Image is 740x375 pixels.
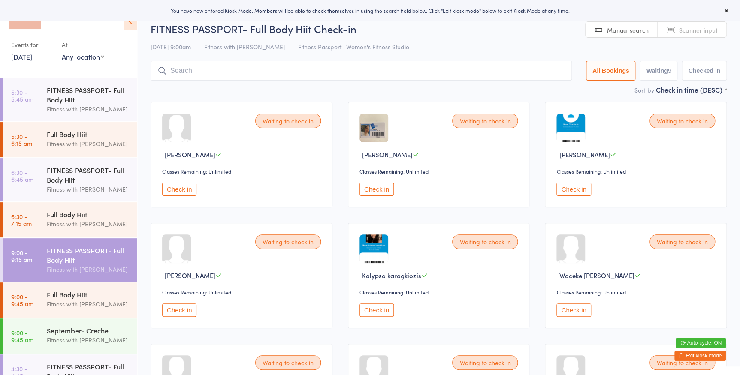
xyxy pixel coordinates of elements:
[676,338,726,348] button: Auto-cycle: ON
[649,355,715,370] div: Waiting to check in
[452,234,518,249] div: Waiting to check in
[3,78,137,121] a: 5:30 -5:45 amFITNESS PASSPORT- Full Body HiitFitness with [PERSON_NAME]
[359,234,388,263] img: image1742283424.png
[11,213,32,227] time: 6:30 - 7:15 am
[682,61,727,81] button: Checked in
[47,139,130,149] div: Fitness with [PERSON_NAME]
[47,246,130,264] div: FITNESS PASSPORT- Full Body Hiit
[556,303,591,317] button: Check in
[162,303,196,317] button: Check in
[47,104,130,114] div: Fitness with [PERSON_NAME]
[162,288,323,296] div: Classes Remaining: Unlimited
[359,168,521,175] div: Classes Remaining: Unlimited
[607,26,649,34] span: Manual search
[674,351,726,361] button: Exit kiosk mode
[47,165,130,184] div: FITNESS PASSPORT- Full Body Hiit
[47,184,130,194] div: Fitness with [PERSON_NAME]
[3,202,137,237] a: 6:30 -7:15 amFull Body HiitFitness with [PERSON_NAME]
[649,114,715,128] div: Waiting to check in
[11,293,33,307] time: 9:00 - 9:45 am
[640,61,677,81] button: Waiting9
[151,21,727,36] h2: FITNESS PASSPORT- Full Body Hiit Check-in
[11,169,33,183] time: 6:30 - 6:45 am
[47,299,130,309] div: Fitness with [PERSON_NAME]
[11,133,32,147] time: 5:30 - 6:15 am
[298,42,409,51] span: Fitness Passport- Women's Fitness Studio
[3,122,137,157] a: 5:30 -6:15 amFull Body HiitFitness with [PERSON_NAME]
[47,129,130,139] div: Full Body Hiit
[11,52,32,61] a: [DATE]
[47,210,130,219] div: Full Body Hiit
[3,282,137,318] a: 9:00 -9:45 amFull Body HiitFitness with [PERSON_NAME]
[162,168,323,175] div: Classes Remaining: Unlimited
[62,52,104,61] div: Any location
[11,329,33,343] time: 9:00 - 9:45 am
[151,42,191,51] span: [DATE] 9:00am
[556,288,718,296] div: Classes Remaining: Unlimited
[47,264,130,274] div: Fitness with [PERSON_NAME]
[359,183,394,196] button: Check in
[362,150,413,159] span: [PERSON_NAME]
[47,219,130,229] div: Fitness with [PERSON_NAME]
[255,355,321,370] div: Waiting to check in
[11,249,32,263] time: 9:00 - 9:15 am
[668,67,671,74] div: 9
[204,42,285,51] span: Fitness with [PERSON_NAME]
[586,61,636,81] button: All Bookings
[62,38,104,52] div: At
[11,38,53,52] div: Events for
[452,114,518,128] div: Waiting to check in
[559,150,610,159] span: [PERSON_NAME]
[679,26,718,34] span: Scanner input
[11,89,33,102] time: 5:30 - 5:45 am
[359,303,394,317] button: Check in
[255,234,321,249] div: Waiting to check in
[165,150,215,159] span: [PERSON_NAME]
[359,114,388,142] img: image1683536039.png
[556,183,591,196] button: Check in
[556,114,585,142] img: image1747278123.png
[162,183,196,196] button: Check in
[3,318,137,354] a: 9:00 -9:45 amSeptember- CrecheFitness with [PERSON_NAME]
[362,271,421,280] span: Kalypso karagkiozis
[165,271,215,280] span: [PERSON_NAME]
[47,85,130,104] div: FITNESS PASSPORT- Full Body Hiit
[452,355,518,370] div: Waiting to check in
[559,271,634,280] span: Waceke [PERSON_NAME]
[14,7,726,14] div: You have now entered Kiosk Mode. Members will be able to check themselves in using the search fie...
[255,114,321,128] div: Waiting to check in
[47,326,130,335] div: September- Creche
[47,335,130,345] div: Fitness with [PERSON_NAME]
[634,86,654,94] label: Sort by
[3,238,137,282] a: 9:00 -9:15 amFITNESS PASSPORT- Full Body HiitFitness with [PERSON_NAME]
[359,288,521,296] div: Classes Remaining: Unlimited
[3,158,137,201] a: 6:30 -6:45 amFITNESS PASSPORT- Full Body HiitFitness with [PERSON_NAME]
[47,290,130,299] div: Full Body Hiit
[656,85,727,94] div: Check in time (DESC)
[556,168,718,175] div: Classes Remaining: Unlimited
[649,234,715,249] div: Waiting to check in
[151,61,572,81] input: Search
